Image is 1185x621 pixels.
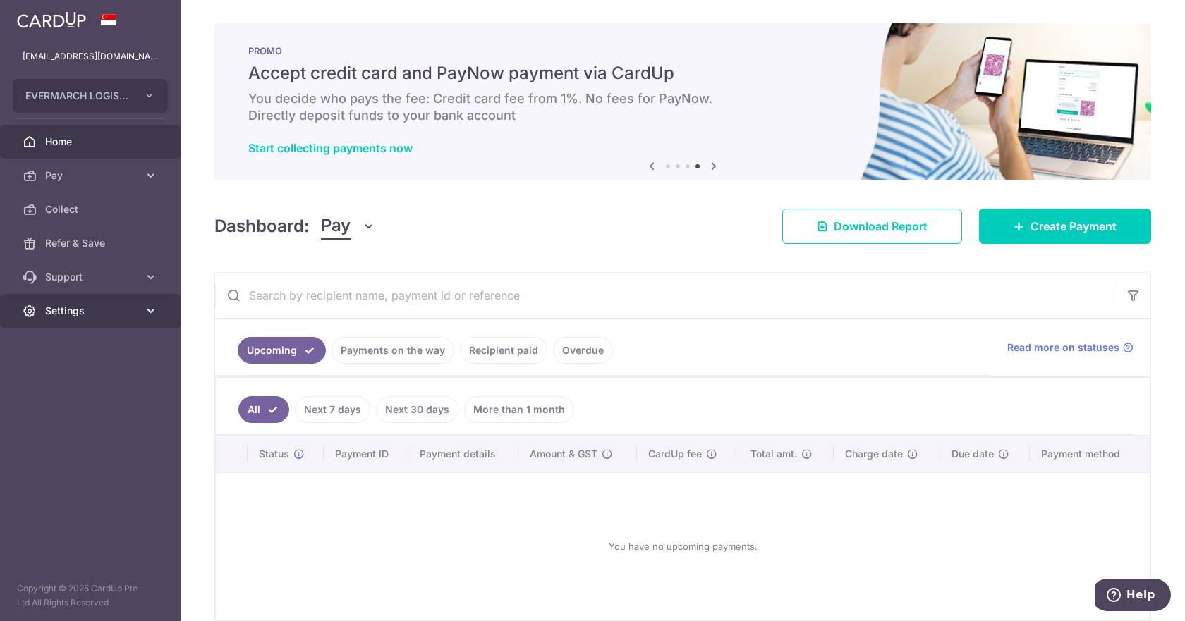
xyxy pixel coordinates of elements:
[376,396,458,423] a: Next 30 days
[248,90,1117,124] h6: You decide who pays the fee: Credit card fee from 1%. No fees for PayNow. Directly deposit funds ...
[259,447,289,461] span: Status
[1031,218,1117,235] span: Create Payment
[214,23,1151,180] img: paynow Banner
[45,304,138,318] span: Settings
[233,484,1133,608] div: You have no upcoming payments.
[979,209,1151,244] a: Create Payment
[248,45,1117,56] p: PROMO
[25,89,130,103] span: EVERMARCH LOGISTICS (S) PTE LTD
[553,337,613,364] a: Overdue
[17,11,86,28] img: CardUp
[750,447,797,461] span: Total amt.
[408,436,518,472] th: Payment details
[215,273,1117,318] input: Search by recipient name, payment id or reference
[45,135,138,149] span: Home
[214,214,310,239] h4: Dashboard:
[460,337,547,364] a: Recipient paid
[295,396,370,423] a: Next 7 days
[464,396,574,423] a: More than 1 month
[1095,579,1171,614] iframe: Opens a widget where you can find more information
[238,337,326,364] a: Upcoming
[845,447,903,461] span: Charge date
[45,236,138,250] span: Refer & Save
[332,337,454,364] a: Payments on the way
[321,213,375,240] button: Pay
[1007,340,1119,355] span: Read more on statuses
[23,49,158,63] p: [EMAIL_ADDRESS][DOMAIN_NAME]
[248,62,1117,85] h5: Accept credit card and PayNow payment via CardUp
[45,168,138,183] span: Pay
[1030,436,1150,472] th: Payment method
[13,79,168,113] button: EVERMARCH LOGISTICS (S) PTE LTD
[1007,340,1134,355] a: Read more on statuses
[238,396,289,423] a: All
[782,209,962,244] a: Download Report
[45,270,138,284] span: Support
[45,202,138,216] span: Collect
[648,447,702,461] span: CardUp fee
[321,213,351,240] span: Pay
[248,141,413,155] a: Start collecting payments now
[834,218,928,235] span: Download Report
[324,436,408,472] th: Payment ID
[952,447,994,461] span: Due date
[530,447,597,461] span: Amount & GST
